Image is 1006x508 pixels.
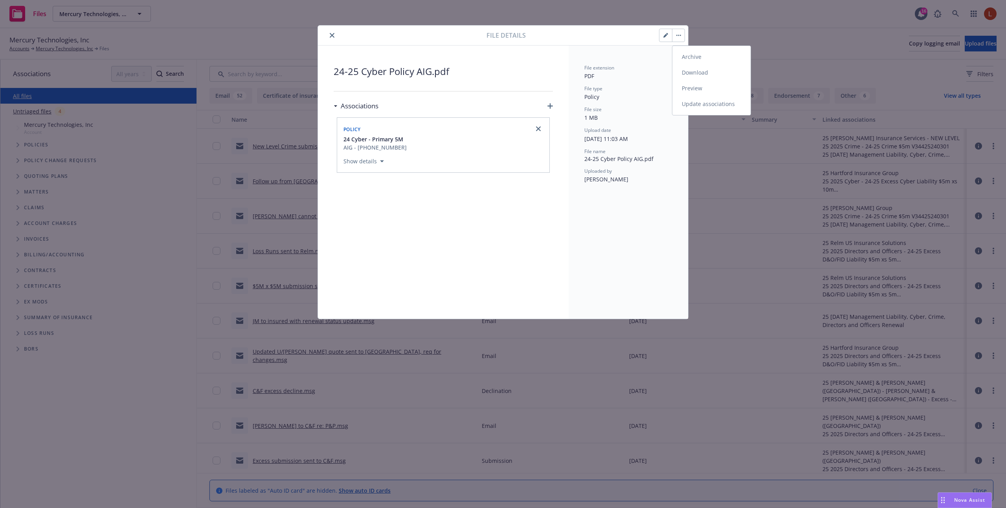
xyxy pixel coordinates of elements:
span: Upload date [584,127,611,133]
span: File size [584,106,602,113]
button: Nova Assist [938,492,992,508]
span: File extension [584,64,614,71]
button: 24 Cyber - Primary 5M [343,135,407,143]
span: 24 Cyber - Primary 5M [343,135,403,143]
h3: Associations [341,101,378,111]
span: File details [486,31,526,40]
span: Policy [584,93,599,101]
button: close [327,31,337,40]
button: Show details [340,157,387,166]
span: Nova Assist [954,497,985,503]
div: Drag to move [938,493,948,508]
span: 24-25 Cyber Policy AIG.pdf [584,155,672,163]
span: PDF [584,72,594,80]
span: [PERSON_NAME] [584,175,628,183]
span: Policy [343,126,361,133]
span: 1 MB [584,114,598,121]
div: Associations [334,101,378,111]
span: File name [584,148,606,155]
span: [DATE] 11:03 AM [584,135,628,143]
span: File type [584,85,602,92]
div: AIG - [PHONE_NUMBER] [343,143,407,152]
span: Uploaded by [584,168,612,174]
span: 24-25 Cyber Policy AIG.pdf [334,64,553,79]
a: close [534,124,543,133]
